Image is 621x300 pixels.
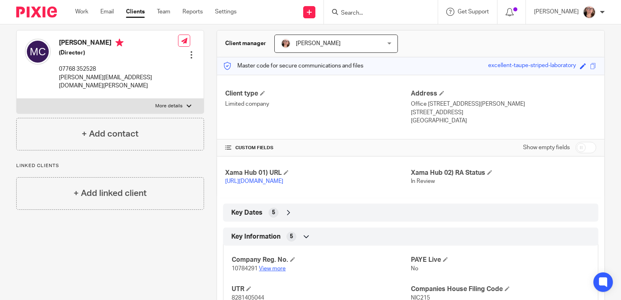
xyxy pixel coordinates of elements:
p: Linked clients [16,163,204,169]
h4: CUSTOM FIELDS [225,145,410,151]
img: Pixie [16,7,57,17]
span: [PERSON_NAME] [296,41,341,46]
span: Get Support [458,9,489,15]
span: 5 [290,233,293,241]
p: Office [STREET_ADDRESS][PERSON_NAME] [411,100,596,108]
img: svg%3E [25,39,51,65]
p: [PERSON_NAME] [534,8,579,16]
label: Show empty fields [523,143,570,152]
i: Primary [115,39,124,47]
h5: (Director) [59,49,178,57]
a: View more [259,266,286,272]
span: 10784291 [232,266,258,272]
h4: [PERSON_NAME] [59,39,178,49]
input: Search [340,10,413,17]
a: [URL][DOMAIN_NAME] [225,178,283,184]
span: In Review [411,178,435,184]
p: [STREET_ADDRESS] [411,109,596,117]
h4: Xama Hub 02) RA Status [411,169,596,177]
p: Master code for secure communications and files [223,62,363,70]
h4: + Add linked client [74,187,147,200]
span: Key Information [231,233,280,241]
h3: Client manager [225,39,266,48]
img: Louise.jpg [583,6,596,19]
a: Email [100,8,114,16]
p: More details [155,103,182,109]
h4: Xama Hub 01) URL [225,169,410,177]
p: [PERSON_NAME][EMAIL_ADDRESS][DOMAIN_NAME][PERSON_NAME] [59,74,178,90]
h4: PAYE Live [411,256,590,264]
a: Reports [182,8,203,16]
p: [GEOGRAPHIC_DATA] [411,117,596,125]
div: excellent-taupe-striped-laboratory [488,61,576,71]
h4: Company Reg. No. [232,256,410,264]
h4: Address [411,89,596,98]
h4: + Add contact [82,128,139,140]
a: Clients [126,8,145,16]
a: Team [157,8,170,16]
h4: UTR [232,285,410,293]
a: Work [75,8,88,16]
p: 07768 352528 [59,65,178,73]
a: Settings [215,8,237,16]
img: Louise.jpg [281,39,291,48]
h4: Companies House Filing Code [411,285,590,293]
span: 5 [272,209,275,217]
h4: Client type [225,89,410,98]
span: No [411,266,418,272]
p: Limited company [225,100,410,108]
span: Key Dates [231,209,263,217]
